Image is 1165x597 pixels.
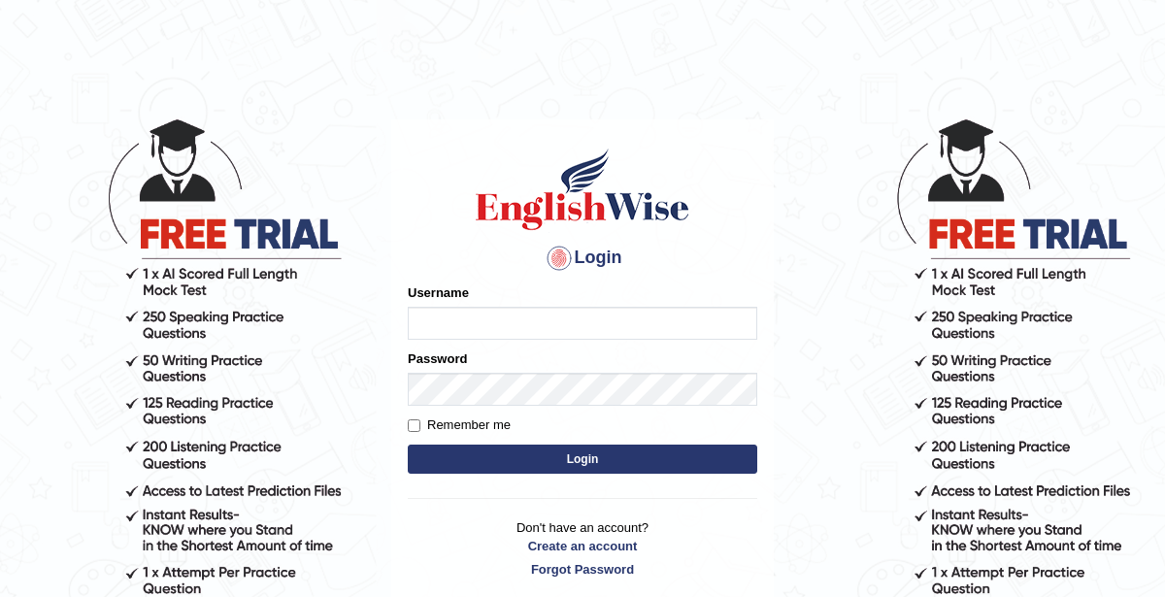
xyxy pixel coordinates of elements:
[408,560,757,579] a: Forgot Password
[408,415,511,435] label: Remember me
[408,518,757,579] p: Don't have an account?
[408,349,467,368] label: Password
[408,445,757,474] button: Login
[408,243,757,274] h4: Login
[408,283,469,302] label: Username
[408,419,420,432] input: Remember me
[408,537,757,555] a: Create an account
[472,146,693,233] img: Logo of English Wise sign in for intelligent practice with AI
